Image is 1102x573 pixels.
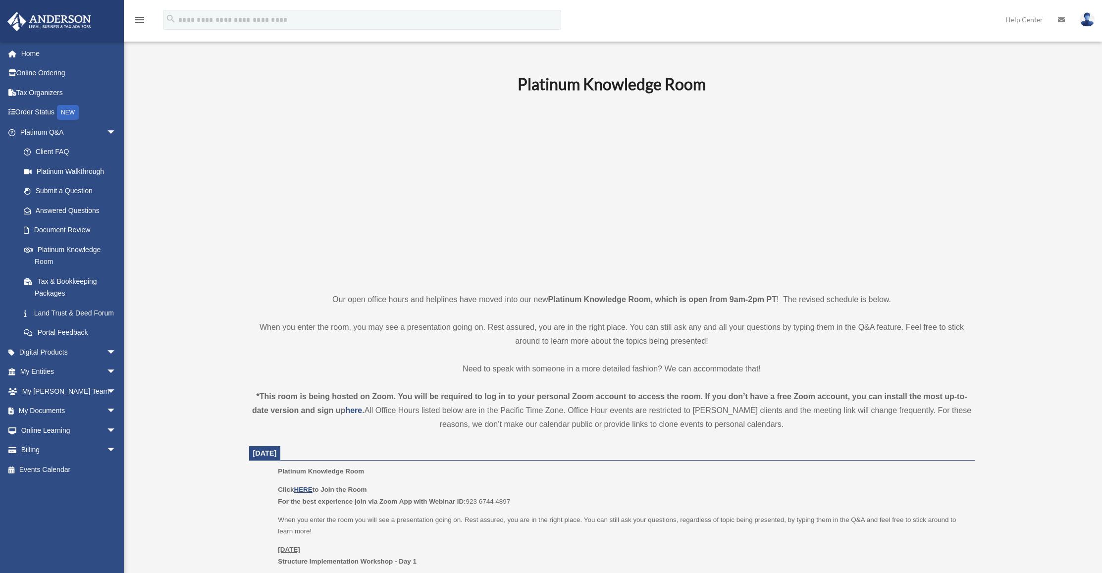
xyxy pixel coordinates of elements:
[1080,12,1095,27] img: User Pic
[57,105,79,120] div: NEW
[106,381,126,402] span: arrow_drop_down
[249,293,975,307] p: Our open office hours and helplines have moved into our new ! The revised schedule is below.
[106,440,126,461] span: arrow_drop_down
[106,362,126,382] span: arrow_drop_down
[548,295,777,304] strong: Platinum Knowledge Room, which is open from 9am-2pm PT
[278,498,466,505] b: For the best experience join via Zoom App with Webinar ID:
[278,546,300,553] u: [DATE]
[7,63,131,83] a: Online Ordering
[14,240,126,271] a: Platinum Knowledge Room
[7,440,131,460] a: Billingarrow_drop_down
[14,161,131,181] a: Platinum Walkthrough
[14,201,131,220] a: Answered Questions
[278,558,417,565] b: Structure Implementation Workshop - Day 1
[106,401,126,421] span: arrow_drop_down
[14,181,131,201] a: Submit a Question
[278,484,967,507] p: 923 6744 4897
[7,460,131,479] a: Events Calendar
[7,83,131,103] a: Tax Organizers
[249,320,975,348] p: When you enter the room, you may see a presentation going on. Rest assured, you are in the right ...
[7,44,131,63] a: Home
[7,342,131,362] a: Digital Productsarrow_drop_down
[106,420,126,441] span: arrow_drop_down
[278,468,364,475] span: Platinum Knowledge Room
[106,342,126,363] span: arrow_drop_down
[106,122,126,143] span: arrow_drop_down
[7,122,131,142] a: Platinum Q&Aarrow_drop_down
[7,401,131,421] a: My Documentsarrow_drop_down
[7,420,131,440] a: Online Learningarrow_drop_down
[249,390,975,431] div: All Office Hours listed below are in the Pacific Time Zone. Office Hour events are restricted to ...
[165,13,176,24] i: search
[4,12,94,31] img: Anderson Advisors Platinum Portal
[14,142,131,162] a: Client FAQ
[134,14,146,26] i: menu
[14,271,131,303] a: Tax & Bookkeeping Packages
[134,17,146,26] a: menu
[253,449,277,457] span: [DATE]
[7,103,131,123] a: Order StatusNEW
[14,303,131,323] a: Land Trust & Deed Forum
[463,107,760,274] iframe: 231110_Toby_KnowledgeRoom
[294,486,312,493] a: HERE
[249,362,975,376] p: Need to speak with someone in a more detailed fashion? We can accommodate that!
[345,406,362,415] a: here
[7,381,131,401] a: My [PERSON_NAME] Teamarrow_drop_down
[278,514,967,537] p: When you enter the room you will see a presentation going on. Rest assured, you are in the right ...
[7,362,131,382] a: My Entitiesarrow_drop_down
[14,220,131,240] a: Document Review
[518,74,706,94] b: Platinum Knowledge Room
[362,406,364,415] strong: .
[14,323,131,343] a: Portal Feedback
[278,486,367,493] b: Click to Join the Room
[252,392,967,415] strong: *This room is being hosted on Zoom. You will be required to log in to your personal Zoom account ...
